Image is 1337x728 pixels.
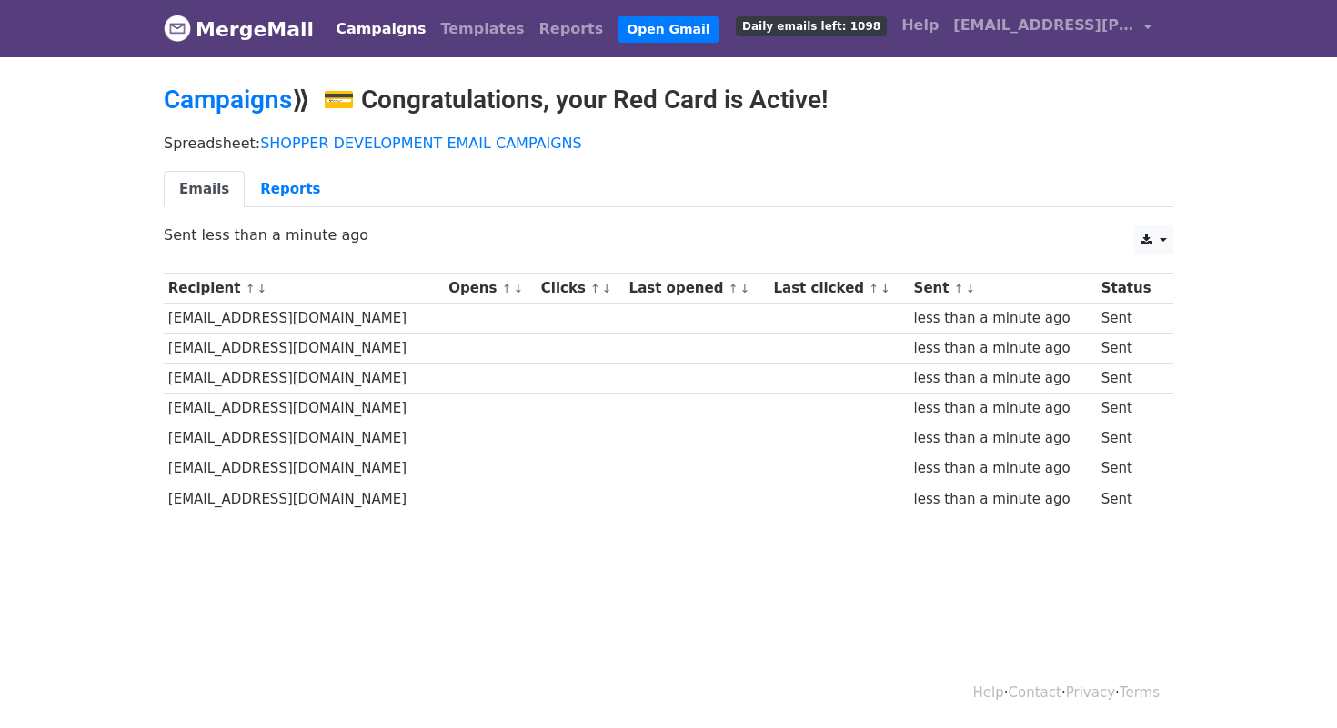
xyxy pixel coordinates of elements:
[502,282,512,295] a: ↑
[769,274,910,304] th: Last clicked
[914,398,1093,419] div: less than a minute ago
[739,282,749,295] a: ↓
[946,7,1159,50] a: [EMAIL_ADDRESS][PERSON_NAME][DOMAIN_NAME]
[256,282,266,295] a: ↓
[1120,684,1160,701] a: Terms
[914,368,1093,389] div: less than a minute ago
[164,424,444,454] td: [EMAIL_ADDRESS][DOMAIN_NAME]
[590,282,600,295] a: ↑
[164,334,444,364] td: [EMAIL_ADDRESS][DOMAIN_NAME]
[164,225,1173,244] p: Sent less than a minute ago
[910,274,1097,304] th: Sent
[736,16,887,36] span: Daily emails left: 1098
[1066,684,1115,701] a: Privacy
[914,428,1093,449] div: less than a minute ago
[953,15,1135,36] span: [EMAIL_ADDRESS][PERSON_NAME][DOMAIN_NAME]
[625,274,769,304] th: Last opened
[1097,274,1163,304] th: Status
[729,282,739,295] a: ↑
[965,282,975,295] a: ↓
[164,85,292,115] a: Campaigns
[914,458,1093,479] div: less than a minute ago
[513,282,523,295] a: ↓
[328,11,433,47] a: Campaigns
[433,11,531,47] a: Templates
[164,454,444,484] td: [EMAIL_ADDRESS][DOMAIN_NAME]
[164,171,245,208] a: Emails
[914,338,1093,359] div: less than a minute ago
[618,16,719,43] a: Open Gmail
[914,489,1093,510] div: less than a minute ago
[973,684,1004,701] a: Help
[164,134,1173,153] p: Spreadsheet:
[729,7,894,44] a: Daily emails left: 1098
[164,10,314,48] a: MergeMail
[602,282,612,295] a: ↓
[164,15,191,42] img: MergeMail logo
[1009,684,1061,701] a: Contact
[1097,424,1163,454] td: Sent
[1097,334,1163,364] td: Sent
[164,394,444,424] td: [EMAIL_ADDRESS][DOMAIN_NAME]
[954,282,964,295] a: ↑
[537,274,625,304] th: Clicks
[1097,394,1163,424] td: Sent
[532,11,611,47] a: Reports
[869,282,879,295] a: ↑
[164,304,444,334] td: [EMAIL_ADDRESS][DOMAIN_NAME]
[260,135,582,152] a: SHOPPER DEVELOPMENT EMAIL CAMPAIGNS
[164,364,444,394] td: [EMAIL_ADDRESS][DOMAIN_NAME]
[1097,364,1163,394] td: Sent
[1097,484,1163,514] td: Sent
[894,7,946,44] a: Help
[164,85,1173,115] h2: ⟫ 💳 Congratulations, your Red Card is Active!
[246,282,256,295] a: ↑
[245,171,336,208] a: Reports
[164,274,444,304] th: Recipient
[914,308,1093,329] div: less than a minute ago
[1097,454,1163,484] td: Sent
[1097,304,1163,334] td: Sent
[880,282,890,295] a: ↓
[164,484,444,514] td: [EMAIL_ADDRESS][DOMAIN_NAME]
[444,274,537,304] th: Opens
